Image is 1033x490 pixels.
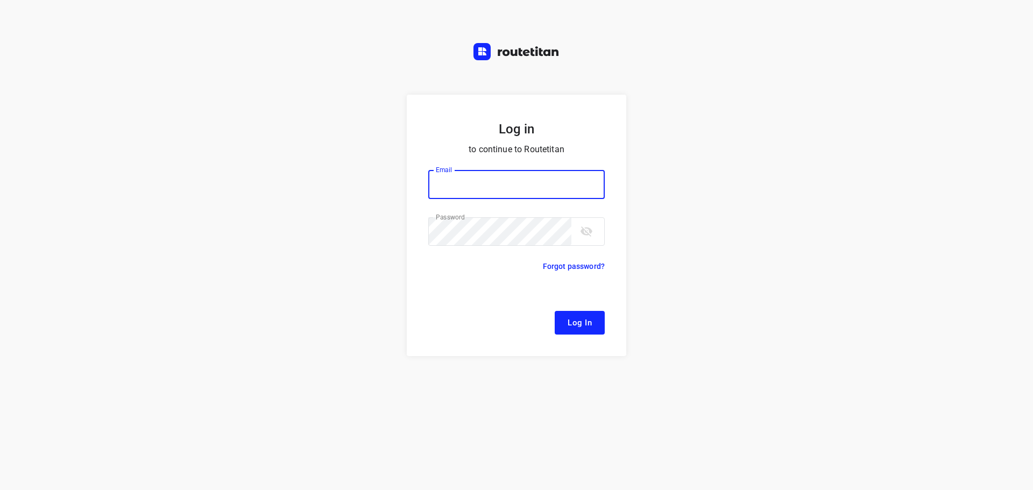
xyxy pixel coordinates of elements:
button: toggle password visibility [576,221,597,242]
img: Routetitan [473,43,560,60]
h5: Log in [428,120,605,138]
p: to continue to Routetitan [428,142,605,157]
span: Log In [568,316,592,330]
p: Forgot password? [543,260,605,273]
button: Log In [555,311,605,335]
